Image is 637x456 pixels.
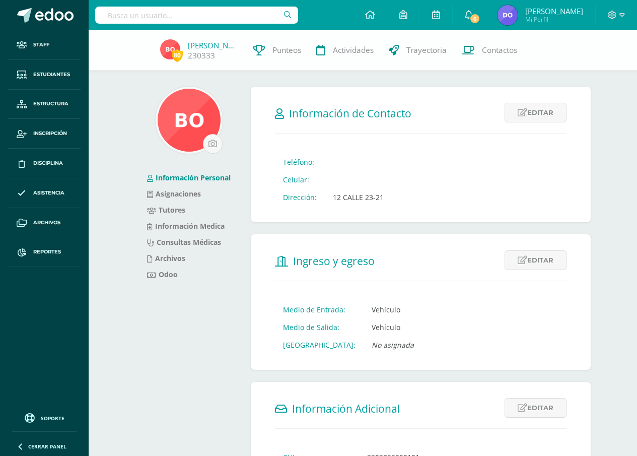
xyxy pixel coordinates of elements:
[33,100,68,108] span: Estructura
[292,402,400,416] span: Información Adicional
[147,173,231,182] a: Información Personal
[275,188,325,206] td: Dirección:
[372,340,414,350] i: No asignada
[333,45,374,55] span: Actividades
[188,40,238,50] a: [PERSON_NAME]
[275,153,325,171] td: Teléfono:
[8,90,81,119] a: Estructura
[454,30,525,71] a: Contactos
[95,7,298,24] input: Busca un usuario...
[8,178,81,208] a: Asistencia
[505,250,567,270] a: Editar
[498,5,518,25] img: 580415d45c0d8f7ad9595d428b689caf.png
[289,106,411,120] span: Información de Contacto
[275,301,364,318] td: Medio de Entrada:
[246,30,309,71] a: Punteos
[147,237,221,247] a: Consultas Médicas
[33,248,61,256] span: Reportes
[147,253,185,263] a: Archivos
[8,30,81,60] a: Staff
[188,50,215,61] a: 230333
[8,149,81,178] a: Disciplina
[147,270,178,279] a: Odoo
[147,221,225,231] a: Información Medica
[8,237,81,267] a: Reportes
[482,45,517,55] span: Contactos
[275,336,364,354] td: [GEOGRAPHIC_DATA]:
[381,30,454,71] a: Trayectoria
[147,205,185,215] a: Tutores
[33,71,70,79] span: Estudiantes
[8,208,81,238] a: Archivos
[525,6,583,16] span: [PERSON_NAME]
[309,30,381,71] a: Actividades
[28,443,66,450] span: Cerrar panel
[147,189,201,199] a: Asignaciones
[406,45,447,55] span: Trayectoria
[525,15,583,24] span: Mi Perfil
[12,411,77,424] a: Soporte
[364,301,422,318] td: Vehículo
[8,60,81,90] a: Estudiantes
[33,219,60,227] span: Archivos
[33,189,64,197] span: Asistencia
[469,13,480,24] span: 6
[325,188,392,206] td: 12 CALLE 23-21
[33,41,49,49] span: Staff
[364,318,422,336] td: Vehículo
[505,103,567,122] a: Editar
[8,119,81,149] a: Inscripción
[41,415,64,422] span: Soporte
[33,129,67,138] span: Inscripción
[33,159,63,167] span: Disciplina
[275,318,364,336] td: Medio de Salida:
[158,89,221,152] img: f754370a727c9139c61f7b5198cad04c.png
[275,171,325,188] td: Celular:
[505,398,567,418] a: Editar
[272,45,301,55] span: Punteos
[293,254,375,268] span: Ingreso y egreso
[172,49,183,61] span: 80
[160,39,180,59] img: cc8c22bf0e32dfe44224dbbfefa5ecc7.png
